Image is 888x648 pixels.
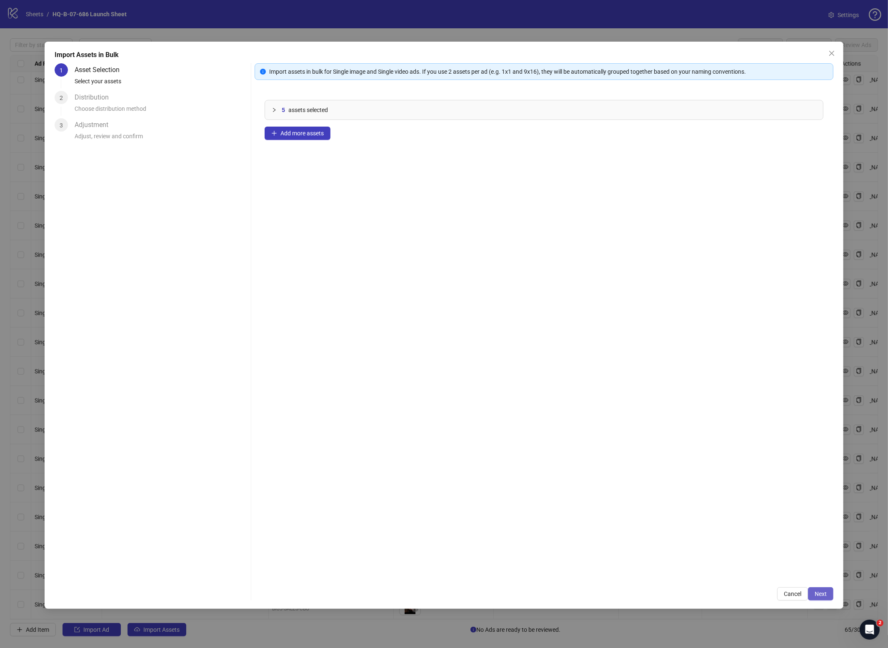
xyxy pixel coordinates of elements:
iframe: Intercom live chat [860,620,880,640]
span: 5 [282,105,285,115]
span: assets selected [288,105,328,115]
div: Asset Selection [75,63,126,77]
span: Next [815,591,827,597]
span: 2 [60,95,63,101]
span: collapsed [272,107,277,112]
button: Cancel [777,587,808,601]
div: 5assets selected [265,100,823,120]
button: Add more assets [265,127,330,140]
span: 3 [60,122,63,129]
span: info-circle [260,69,266,75]
div: Distribution [75,91,115,104]
div: Select your assets [75,77,248,91]
span: Add more assets [280,130,324,137]
span: 1 [60,67,63,74]
span: plus [271,130,277,136]
div: Adjustment [75,118,115,132]
div: Choose distribution method [75,104,248,118]
div: Adjust, review and confirm [75,132,248,146]
div: Import Assets in Bulk [55,50,834,60]
button: Next [808,587,833,601]
div: Import assets in bulk for Single image and Single video ads. If you use 2 assets per ad (e.g. 1x1... [269,67,828,76]
span: 2 [877,620,883,626]
span: Cancel [784,591,801,597]
button: Close [825,47,838,60]
span: close [828,50,835,57]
